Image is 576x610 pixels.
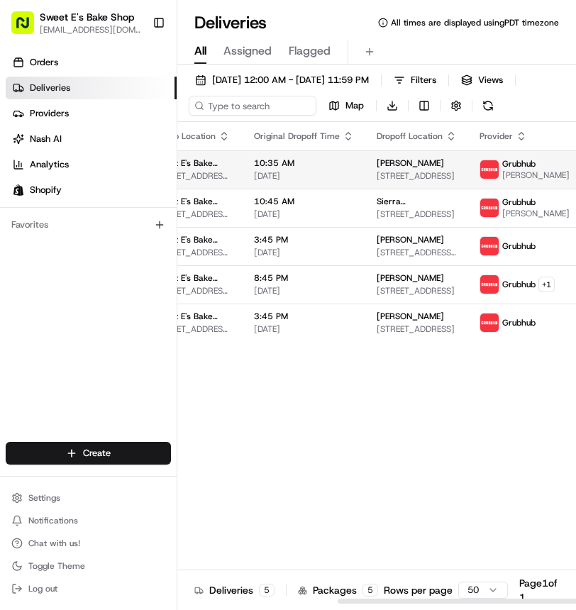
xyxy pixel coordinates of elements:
span: Pylon [141,352,172,362]
span: [STREET_ADDRESS] [377,285,457,296]
span: Pickup Location [153,131,216,142]
a: 💻API Documentation [114,311,233,337]
span: 3:45 PM [254,311,354,322]
div: Past conversations [14,184,95,196]
span: Providers [30,107,69,120]
button: Views [455,70,509,90]
span: Nash AI [30,133,62,145]
span: Assigned [223,43,272,60]
div: 5 [259,584,275,597]
img: 1727276513143-84d647e1-66c0-4f92-a045-3c9f9f5dfd92 [30,135,55,161]
span: Provider [480,131,513,142]
img: 5e692f75ce7d37001a5d71f1 [480,314,499,332]
img: 1736555255976-a54dd68f-1ca7-489b-9aae-adbdc363a1c4 [28,221,40,232]
span: [STREET_ADDRESS][PERSON_NAME] [153,285,231,296]
img: Liam S. [14,245,37,267]
a: Nash AI [6,128,177,150]
span: [DATE] 12:00 AM - [DATE] 11:59 PM [212,74,369,87]
span: Log out [28,583,57,594]
button: [EMAIL_ADDRESS][DOMAIN_NAME] [40,24,141,35]
span: [PERSON_NAME] [502,208,570,219]
span: Chat with us! [28,538,80,549]
button: Filters [387,70,443,90]
span: Knowledge Base [28,317,109,331]
img: 1736555255976-a54dd68f-1ca7-489b-9aae-adbdc363a1c4 [14,135,40,161]
span: Grubhub [502,317,536,328]
a: Orders [6,51,177,74]
div: Packages [298,583,378,597]
span: [DATE] [254,247,354,258]
span: [PERSON_NAME] [502,170,570,181]
span: Map [345,99,364,112]
span: [PERSON_NAME] [377,234,444,245]
span: Grubhub [502,158,536,170]
div: Deliveries [194,583,275,597]
div: Favorites [6,213,171,236]
span: 10:45 AM [254,196,354,207]
img: 5e692f75ce7d37001a5d71f1 [480,160,499,179]
span: Views [478,74,503,87]
span: Sweet E's Bake Shop [153,196,231,207]
img: Shopify logo [13,184,24,196]
button: Start new chat [241,140,258,157]
img: Nash [14,14,43,43]
span: [STREET_ADDRESS][PERSON_NAME] [377,247,457,258]
img: Joana Marie Avellanoza [14,206,37,229]
span: [STREET_ADDRESS][PERSON_NAME] [153,247,231,258]
p: Welcome 👋 [14,57,258,79]
span: [STREET_ADDRESS] [377,209,457,220]
span: [DATE] [254,323,354,335]
span: All times are displayed using PDT timezone [391,17,559,28]
span: Orders [30,56,58,69]
span: Analytics [30,158,69,171]
span: Sweet E's Bake Shop [153,272,231,284]
a: Powered byPylon [100,351,172,362]
a: Analytics [6,153,177,176]
button: Map [322,96,370,116]
span: Flagged [289,43,331,60]
span: [DATE] [199,220,228,231]
span: [DATE] [254,170,354,182]
span: All [194,43,206,60]
span: [PERSON_NAME] [PERSON_NAME] [44,220,188,231]
button: Sweet E's Bake Shop [40,10,134,24]
span: [STREET_ADDRESS][PERSON_NAME] [153,170,231,182]
span: Grubhub [502,240,536,252]
a: Deliveries [6,77,177,99]
button: Settings [6,488,171,508]
span: [STREET_ADDRESS] [377,323,457,335]
div: 5 [362,584,378,597]
span: Shopify [30,184,62,196]
a: 📗Knowledge Base [9,311,114,337]
span: [STREET_ADDRESS][PERSON_NAME] [153,209,231,220]
img: 5e692f75ce7d37001a5d71f1 [480,199,499,217]
div: 📗 [14,318,26,330]
img: 1736555255976-a54dd68f-1ca7-489b-9aae-adbdc363a1c4 [28,259,40,270]
button: Log out [6,579,171,599]
span: Grubhub [502,279,536,290]
span: [PERSON_NAME] [377,311,444,322]
div: We're available if you need us! [64,150,195,161]
div: 💻 [120,318,131,330]
span: Settings [28,492,60,504]
span: Deliveries [30,82,70,94]
span: • [191,220,196,231]
button: See all [220,182,258,199]
span: Sweet E's Bake Shop [153,311,231,322]
span: [PERSON_NAME] [44,258,115,270]
span: 3:45 PM [254,234,354,245]
button: Chat with us! [6,533,171,553]
img: 5e692f75ce7d37001a5d71f1 [480,237,499,255]
div: Page 1 of 1 [519,576,558,604]
input: Type to search [189,96,316,116]
span: [PERSON_NAME] [377,157,444,169]
button: Sweet E's Bake Shop[EMAIL_ADDRESS][DOMAIN_NAME] [6,6,147,40]
span: Filters [411,74,436,87]
span: Sweet E's Bake Shop [153,157,231,169]
span: • [118,258,123,270]
span: 8:45 PM [254,272,354,284]
button: Toggle Theme [6,556,171,576]
button: Notifications [6,511,171,531]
